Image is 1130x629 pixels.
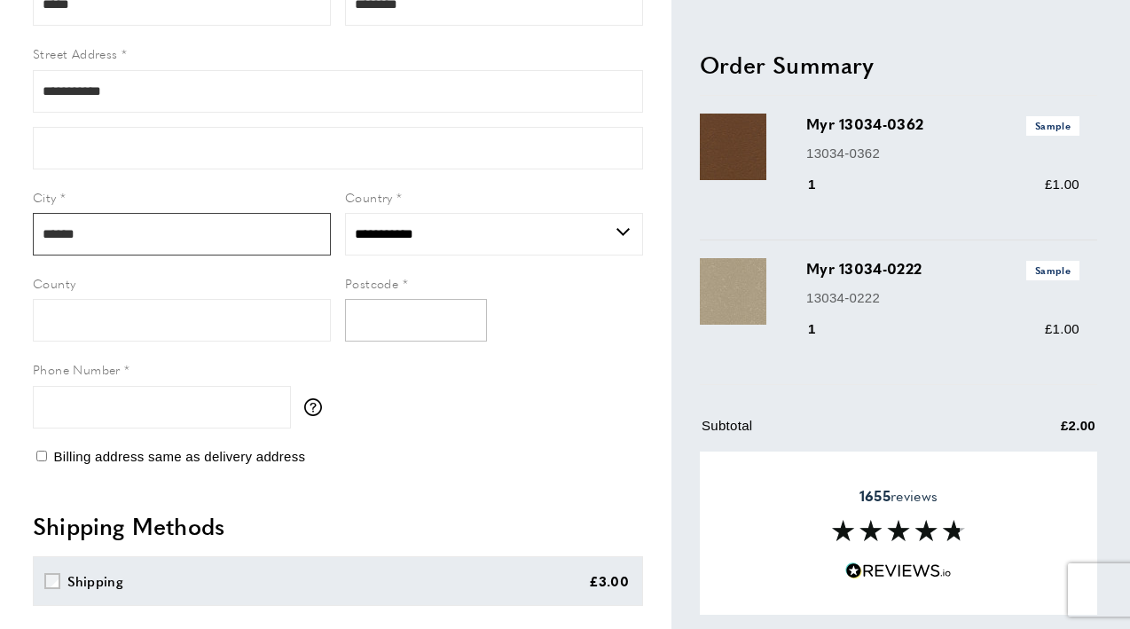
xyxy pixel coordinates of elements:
img: Reviews.io 5 stars [845,562,952,579]
img: Myr 13034-0362 [700,114,766,180]
span: Sample [1026,116,1079,135]
span: Billing address same as delivery address [53,449,305,464]
span: Postcode [345,274,398,292]
span: County [33,274,75,292]
span: Phone Number [33,360,121,378]
div: £3.00 [589,570,630,592]
h2: Order Summary [700,48,1097,80]
td: Subtotal [702,415,971,450]
div: 1 [806,174,841,195]
span: Sample [1026,261,1079,279]
h3: Myr 13034-0222 [806,258,1079,279]
span: City [33,188,57,206]
span: reviews [859,487,938,505]
p: 13034-0362 [806,142,1079,163]
span: £1.00 [1045,321,1079,336]
input: Billing address same as delivery address [36,451,47,461]
button: More information [304,398,331,416]
td: £2.00 [973,415,1095,450]
h2: Shipping Methods [33,510,643,542]
strong: 1655 [859,485,891,506]
span: Street Address [33,44,118,62]
span: £1.00 [1045,177,1079,192]
img: Reviews section [832,520,965,541]
div: Shipping [67,570,123,592]
h3: Myr 13034-0362 [806,114,1079,135]
span: Country [345,188,393,206]
img: Myr 13034-0222 [700,258,766,325]
div: 1 [806,318,841,340]
p: 13034-0222 [806,287,1079,308]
